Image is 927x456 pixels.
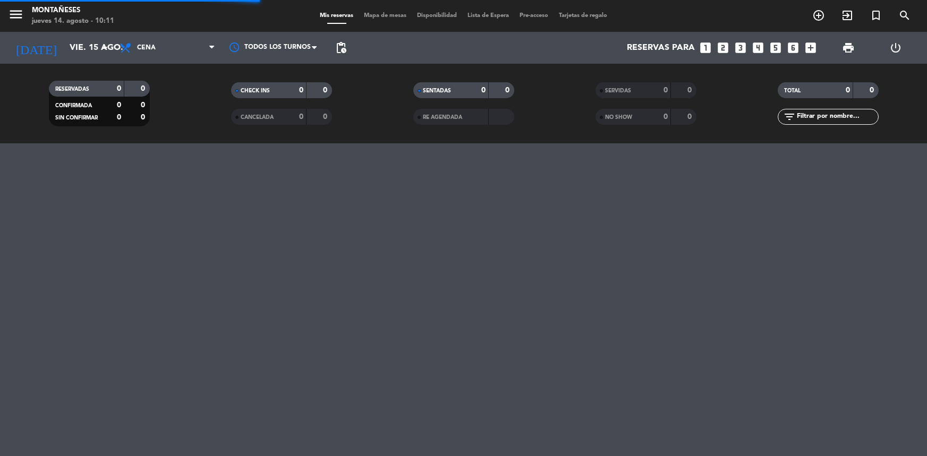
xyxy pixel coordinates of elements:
[8,36,64,59] i: [DATE]
[8,6,24,26] button: menu
[898,9,911,22] i: search
[687,113,694,121] strong: 0
[99,41,112,54] i: arrow_drop_down
[141,114,147,121] strong: 0
[505,87,512,94] strong: 0
[664,87,668,94] strong: 0
[141,101,147,109] strong: 0
[514,13,554,19] span: Pre-acceso
[796,111,878,123] input: Filtrar por nombre...
[323,87,329,94] strong: 0
[784,88,801,93] span: TOTAL
[299,113,303,121] strong: 0
[627,43,695,53] span: Reservas para
[55,103,92,108] span: CONFIRMADA
[804,41,818,55] i: add_box
[687,87,694,94] strong: 0
[117,85,121,92] strong: 0
[335,41,347,54] span: pending_actions
[734,41,747,55] i: looks_3
[716,41,730,55] i: looks_two
[481,87,486,94] strong: 0
[141,85,147,92] strong: 0
[117,101,121,109] strong: 0
[323,113,329,121] strong: 0
[241,115,274,120] span: CANCELADA
[842,41,855,54] span: print
[751,41,765,55] i: looks_4
[872,32,919,64] div: LOG OUT
[664,113,668,121] strong: 0
[412,13,462,19] span: Disponibilidad
[314,13,359,19] span: Mis reservas
[870,9,882,22] i: turned_in_not
[605,88,631,93] span: SERVIDAS
[462,13,514,19] span: Lista de Espera
[889,41,902,54] i: power_settings_new
[423,115,462,120] span: RE AGENDADA
[812,9,825,22] i: add_circle_outline
[117,114,121,121] strong: 0
[605,115,632,120] span: NO SHOW
[870,87,876,94] strong: 0
[359,13,412,19] span: Mapa de mesas
[783,110,796,123] i: filter_list
[55,87,89,92] span: RESERVADAS
[32,5,114,16] div: Montañeses
[846,87,850,94] strong: 0
[841,9,854,22] i: exit_to_app
[299,87,303,94] strong: 0
[241,88,270,93] span: CHECK INS
[786,41,800,55] i: looks_6
[423,88,451,93] span: SENTADAS
[554,13,613,19] span: Tarjetas de regalo
[137,44,156,51] span: Cena
[55,115,98,121] span: SIN CONFIRMAR
[769,41,783,55] i: looks_5
[8,6,24,22] i: menu
[32,16,114,27] div: jueves 14. agosto - 10:11
[699,41,712,55] i: looks_one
